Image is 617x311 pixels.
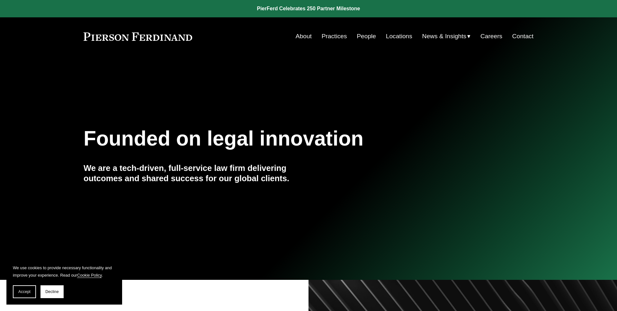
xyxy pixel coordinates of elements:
[13,264,116,279] p: We use cookies to provide necessary functionality and improve your experience. Read our .
[512,30,533,42] a: Contact
[357,30,376,42] a: People
[422,30,471,42] a: folder dropdown
[18,289,31,294] span: Accept
[480,30,502,42] a: Careers
[296,30,312,42] a: About
[40,285,64,298] button: Decline
[6,258,122,305] section: Cookie banner
[84,163,308,184] h4: We are a tech-driven, full-service law firm delivering outcomes and shared success for our global...
[13,285,36,298] button: Accept
[422,31,467,42] span: News & Insights
[77,273,102,278] a: Cookie Policy
[45,289,59,294] span: Decline
[322,30,347,42] a: Practices
[386,30,412,42] a: Locations
[84,127,459,150] h1: Founded on legal innovation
